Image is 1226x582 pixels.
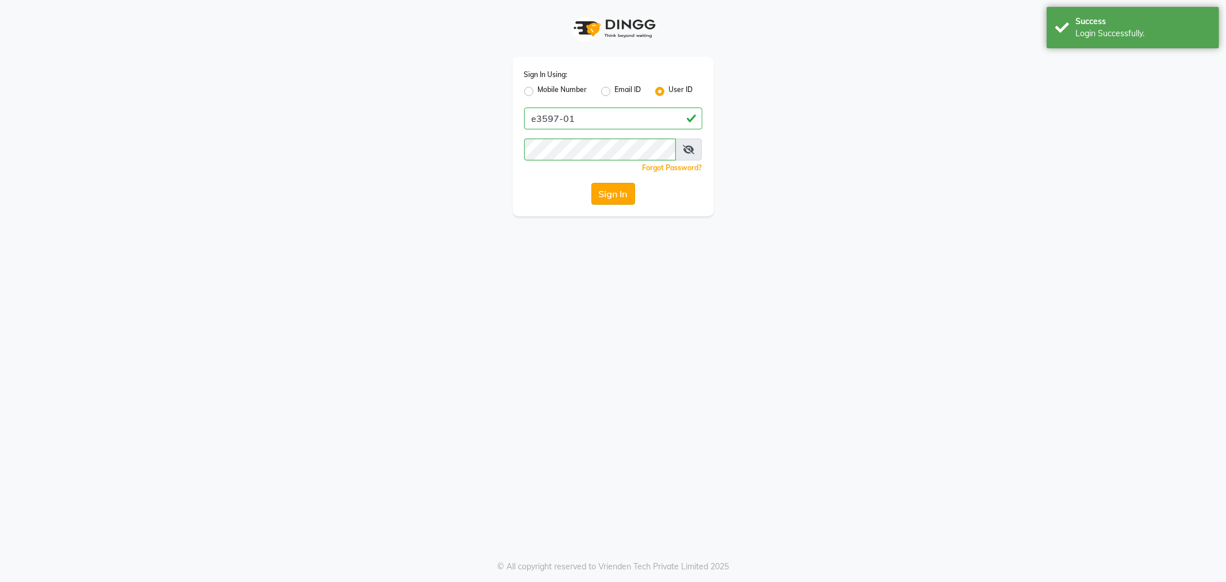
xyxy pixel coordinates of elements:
button: Sign In [591,183,635,205]
img: logo1.svg [567,12,659,45]
label: Sign In Using: [524,70,568,80]
label: Email ID [615,85,641,98]
div: Login Successfully. [1075,28,1210,40]
input: Username [524,139,677,160]
div: Success [1075,16,1210,28]
label: Mobile Number [538,85,587,98]
label: User ID [669,85,693,98]
input: Username [524,108,702,129]
a: Forgot Password? [643,163,702,172]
